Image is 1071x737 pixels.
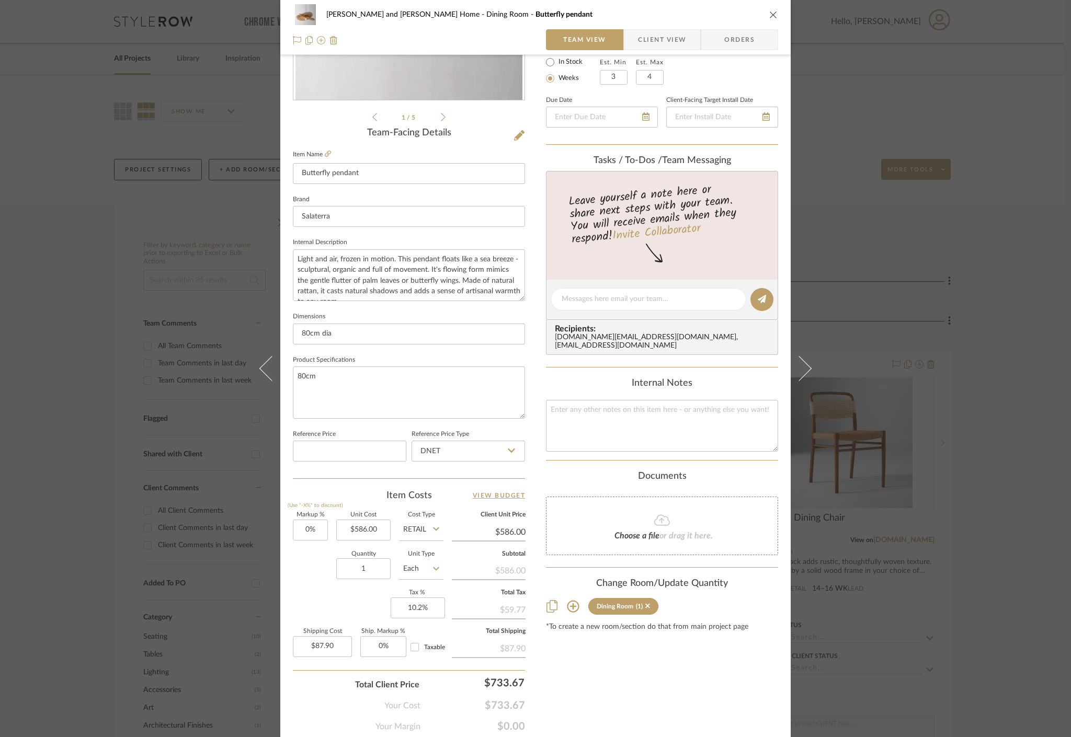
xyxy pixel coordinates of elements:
[636,603,643,610] div: (1)
[556,57,583,67] label: In Stock
[594,156,662,165] span: Tasks / To-Dos /
[666,107,778,128] input: Enter Install Date
[545,178,780,248] div: Leave yourself a note here or share next steps with your team. You will receive emails when they ...
[384,699,420,712] span: Your Cost
[612,220,701,246] a: Invite Collaborator
[293,512,328,517] label: Markup %
[555,333,773,350] div: [DOMAIN_NAME][EMAIL_ADDRESS][DOMAIN_NAME] , [EMAIL_ADDRESS][DOMAIN_NAME]
[293,197,310,202] label: Brand
[336,512,391,517] label: Unit Cost
[546,55,600,85] mat-radio-group: Select item type
[546,471,778,482] div: Documents
[452,551,526,557] label: Subtotal
[293,240,347,245] label: Internal Description
[452,512,526,517] label: Client Unit Price
[399,512,443,517] label: Cost Type
[293,489,525,502] div: Item Costs
[535,11,593,18] span: Butterfly pendant
[614,532,659,540] span: Choose a file
[424,644,445,650] span: Taxable
[769,10,778,19] button: close
[391,590,443,595] label: Tax %
[713,29,766,50] span: Orders
[293,206,525,227] input: Enter Brand
[638,29,686,50] span: Client View
[452,590,526,595] label: Total Tax
[360,629,406,634] label: Ship. Markup %
[555,324,773,333] span: Recipients:
[336,551,391,557] label: Quantity
[412,432,469,437] label: Reference Price Type
[293,150,331,159] label: Item Name
[600,59,626,66] label: Est. Min
[420,699,525,712] span: $733.67
[546,378,778,389] div: Internal Notes
[452,629,526,634] label: Total Shipping
[425,672,529,693] div: $733.67
[402,114,407,121] span: 1
[326,11,486,18] span: [PERSON_NAME] and [PERSON_NAME] Home
[546,98,572,103] label: Due Date
[546,578,778,590] div: Change Room/Update Quantity
[293,324,525,344] input: Enter the dimensions of this item
[486,11,535,18] span: Dining Room
[293,314,325,319] label: Dimensions
[452,560,526,579] div: $586.00
[636,59,664,66] label: Est. Max
[355,678,419,691] span: Total Client Price
[420,720,525,733] span: $0.00
[597,603,633,610] div: Dining Room
[546,155,778,167] div: team Messaging
[452,638,526,657] div: $87.90
[407,114,412,121] span: /
[293,629,352,634] label: Shipping Cost
[293,358,355,363] label: Product Specifications
[293,4,318,25] img: 71f631a2-c37c-4585-82df-2c91bff199c2_48x40.jpg
[666,98,753,103] label: Client-Facing Target Install Date
[293,128,525,139] div: Team-Facing Details
[546,107,658,128] input: Enter Due Date
[659,532,713,540] span: or drag it here.
[563,29,606,50] span: Team View
[399,551,443,557] label: Unit Type
[473,489,526,502] a: View Budget
[412,114,417,121] span: 5
[546,623,778,631] div: *To create a new room/section do that from main project page
[293,163,525,184] input: Enter Item Name
[452,600,526,618] div: $59.77
[329,36,338,44] img: Remove from project
[375,720,420,733] span: Your Margin
[293,432,336,437] label: Reference Price
[556,74,579,83] label: Weeks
